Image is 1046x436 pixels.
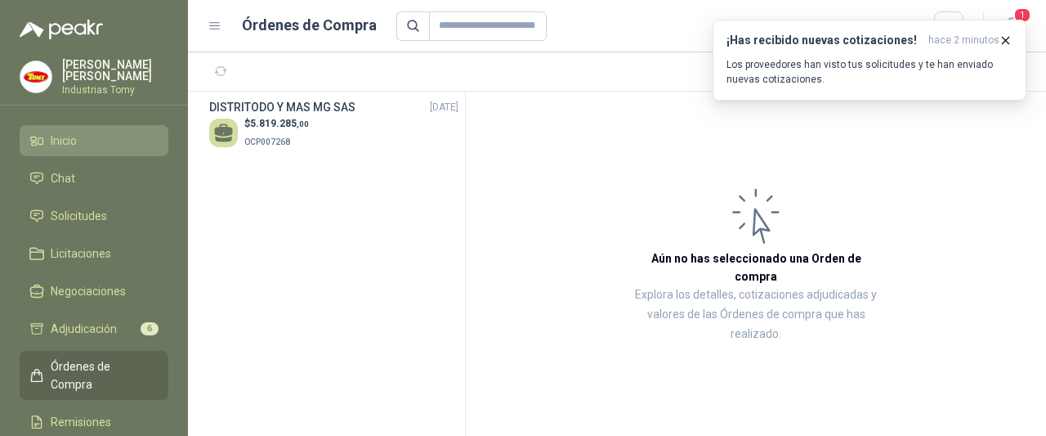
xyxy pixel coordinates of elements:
[726,34,922,47] h3: ¡Has recibido nuevas cotizaciones!
[244,137,290,146] span: OCP007268
[629,249,883,285] h3: Aún no has seleccionado una Orden de compra
[250,118,309,129] span: 5.819.285
[1013,7,1031,23] span: 1
[51,320,117,338] span: Adjudicación
[20,20,103,39] img: Logo peakr
[51,207,107,225] span: Solicitudes
[20,163,168,194] a: Chat
[20,351,168,400] a: Órdenes de Compra
[51,413,111,431] span: Remisiones
[20,313,168,344] a: Adjudicación6
[20,238,168,269] a: Licitaciones
[51,132,77,150] span: Inicio
[629,285,883,344] p: Explora los detalles, cotizaciones adjudicadas y valores de las Órdenes de compra que has realizado.
[20,125,168,156] a: Inicio
[51,357,153,393] span: Órdenes de Compra
[62,59,168,82] p: [PERSON_NAME] [PERSON_NAME]
[209,98,458,150] a: DISTRITODO Y MAS MG SAS[DATE] $5.819.285,00OCP007268
[20,200,168,231] a: Solicitudes
[51,169,75,187] span: Chat
[209,98,355,116] h3: DISTRITODO Y MAS MG SAS
[141,322,159,335] span: 6
[20,276,168,307] a: Negociaciones
[430,100,458,115] span: [DATE]
[242,14,377,37] h1: Órdenes de Compra
[244,116,309,132] p: $
[928,34,999,47] span: hace 2 minutos
[713,20,1026,101] button: ¡Has recibido nuevas cotizaciones!hace 2 minutos Los proveedores han visto tus solicitudes y te h...
[51,282,126,300] span: Negociaciones
[726,57,1012,87] p: Los proveedores han visto tus solicitudes y te han enviado nuevas cotizaciones.
[997,11,1026,41] button: 1
[297,119,309,128] span: ,00
[20,61,51,92] img: Company Logo
[51,245,111,263] span: Licitaciones
[62,85,168,95] p: Industrias Tomy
